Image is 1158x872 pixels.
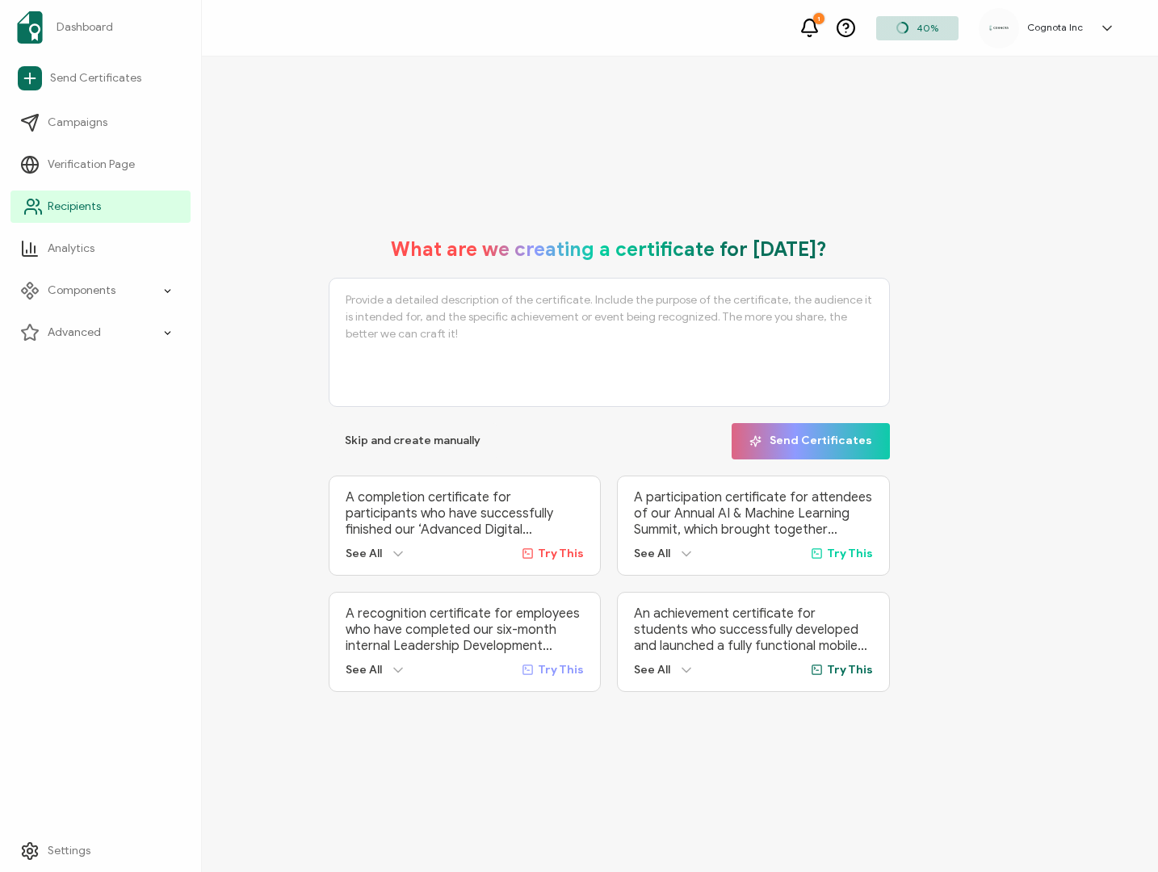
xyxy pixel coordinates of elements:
[10,5,191,50] a: Dashboard
[827,547,873,560] span: Try This
[634,663,670,677] span: See All
[10,149,191,181] a: Verification Page
[48,843,90,859] span: Settings
[538,547,584,560] span: Try This
[732,423,890,459] button: Send Certificates
[634,547,670,560] span: See All
[391,237,827,262] h1: What are we creating a certificate for [DATE]?
[48,283,115,299] span: Components
[48,241,94,257] span: Analytics
[345,435,480,446] span: Skip and create manually
[10,60,191,97] a: Send Certificates
[813,13,824,24] div: 1
[346,489,585,538] p: A completion certificate for participants who have successfully finished our ‘Advanced Digital Ma...
[48,157,135,173] span: Verification Page
[10,191,191,223] a: Recipients
[917,22,938,34] span: 40%
[634,489,873,538] p: A participation certificate for attendees of our Annual AI & Machine Learning Summit, which broug...
[17,11,43,44] img: sertifier-logomark-colored.svg
[346,547,382,560] span: See All
[48,199,101,215] span: Recipients
[987,23,1011,33] img: 31e4a825-8681-42d3-bc30-a5607703972f.png
[346,663,382,677] span: See All
[538,663,584,677] span: Try This
[50,70,141,86] span: Send Certificates
[10,107,191,139] a: Campaigns
[1027,22,1083,33] h5: Cognota Inc
[329,423,497,459] button: Skip and create manually
[346,606,585,654] p: A recognition certificate for employees who have completed our six-month internal Leadership Deve...
[10,835,191,867] a: Settings
[634,606,873,654] p: An achievement certificate for students who successfully developed and launched a fully functiona...
[48,325,101,341] span: Advanced
[48,115,107,131] span: Campaigns
[57,19,113,36] span: Dashboard
[749,435,872,447] span: Send Certificates
[10,233,191,265] a: Analytics
[827,663,873,677] span: Try This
